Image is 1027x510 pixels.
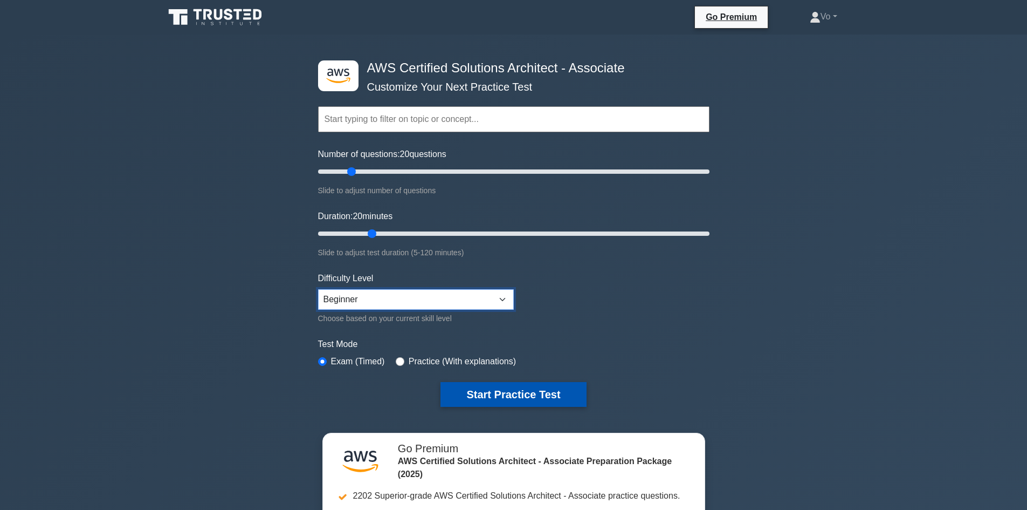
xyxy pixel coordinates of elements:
[318,312,514,325] div: Choose based on your current skill level
[318,106,709,132] input: Start typing to filter on topic or concept...
[331,355,385,368] label: Exam (Timed)
[318,148,446,161] label: Number of questions: questions
[699,10,763,24] a: Go Premium
[318,184,709,197] div: Slide to adjust number of questions
[318,246,709,259] div: Slide to adjust test duration (5-120 minutes)
[318,338,709,351] label: Test Mode
[440,382,586,407] button: Start Practice Test
[318,210,393,223] label: Duration: minutes
[363,60,657,76] h4: AWS Certified Solutions Architect - Associate
[353,212,362,221] span: 20
[400,149,410,159] span: 20
[784,6,863,28] a: Vo
[318,272,374,285] label: Difficulty Level
[409,355,516,368] label: Practice (With explanations)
